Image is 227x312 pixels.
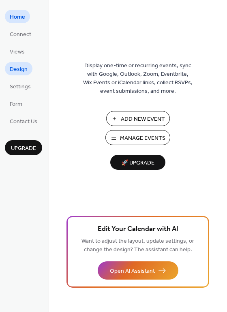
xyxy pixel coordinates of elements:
a: Form [5,97,27,110]
button: 🚀 Upgrade [110,155,165,170]
span: Edit Your Calendar with AI [98,224,178,235]
a: Connect [5,27,36,41]
span: Manage Events [120,134,165,143]
a: Settings [5,79,36,93]
span: Add New Event [121,115,165,124]
a: Home [5,10,30,23]
span: Contact Us [10,118,37,126]
span: Design [10,65,28,74]
a: Contact Us [5,114,42,128]
span: Settings [10,83,31,91]
span: Home [10,13,25,21]
a: Design [5,62,32,75]
span: Connect [10,30,31,39]
button: Upgrade [5,140,42,155]
span: Upgrade [11,144,36,153]
span: Form [10,100,22,109]
span: Display one-time or recurring events, sync with Google, Outlook, Zoom, Eventbrite, Wix Events or ... [83,62,193,96]
a: Views [5,45,30,58]
span: Views [10,48,25,56]
button: Add New Event [106,111,170,126]
span: Open AI Assistant [110,267,155,276]
button: Manage Events [105,130,170,145]
span: Want to adjust the layout, update settings, or change the design? The assistant can help. [81,236,194,255]
span: 🚀 Upgrade [115,158,161,169]
button: Open AI Assistant [98,261,178,280]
